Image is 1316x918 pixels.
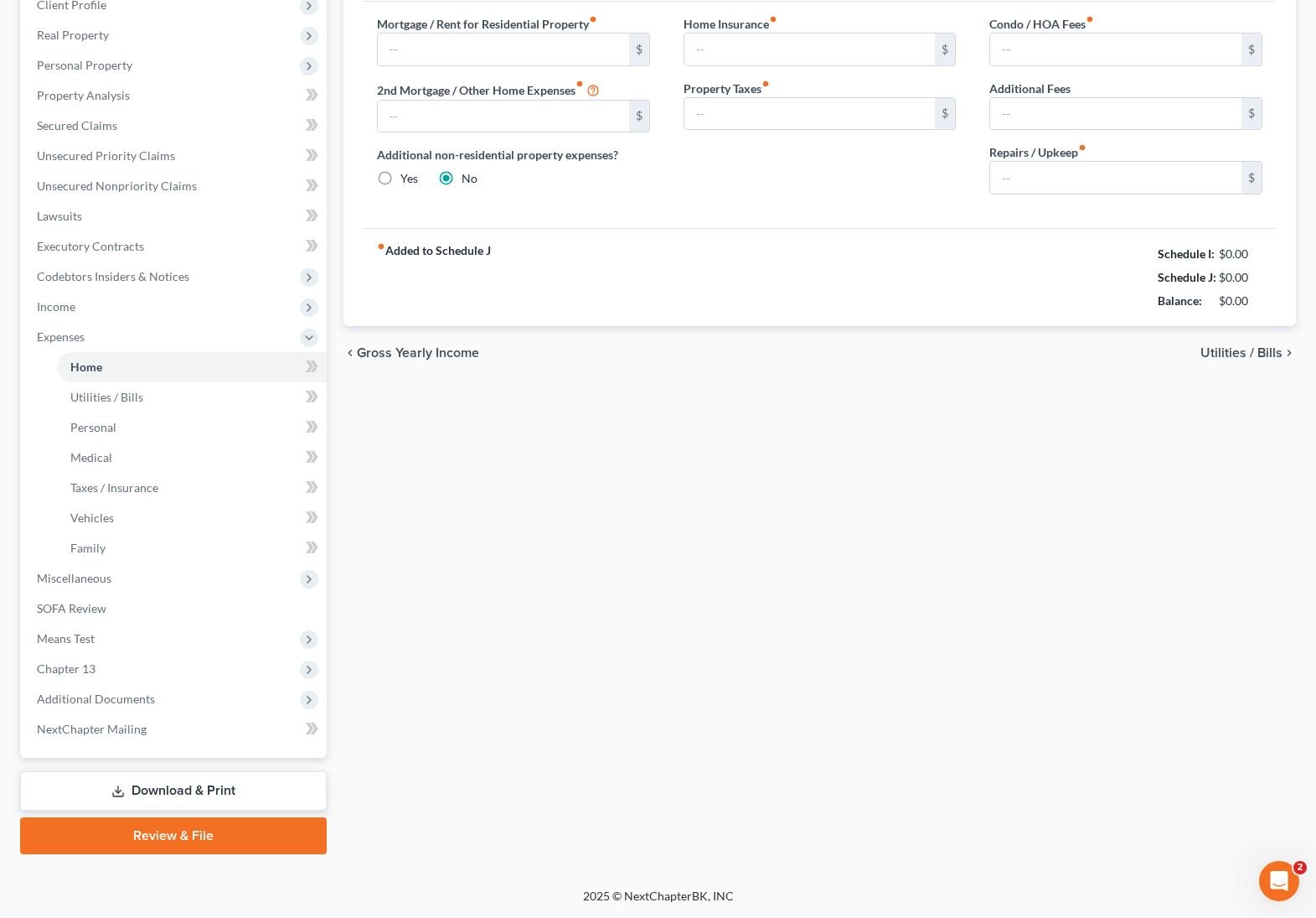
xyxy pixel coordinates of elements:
[989,15,1094,33] label: Condo / HOA Fees
[37,661,95,676] span: Chapter 13
[23,594,327,624] a: SOFA Review
[1241,34,1262,65] div: $
[589,15,597,23] i: fiber_manual_record
[23,201,327,231] a: Lawsuits
[1259,861,1299,901] iframe: Intercom live chat
[37,722,147,736] span: NextChapter Mailing
[377,15,597,33] label: Mortgage / Rent for Residential Property
[57,352,327,382] a: Home
[377,242,385,251] i: fiber_manual_record
[989,80,1071,97] label: Additional Fees
[37,209,82,223] span: Lawsuits
[1219,269,1263,286] div: $0.00
[37,179,197,193] span: Unsecured Nonpriority Claims
[377,242,491,313] strong: Added to Schedule J
[57,382,327,412] a: Utilities / Bills
[1086,15,1094,23] i: fiber_manual_record
[343,346,357,360] i: chevron_left
[23,171,327,201] a: Unsecured Nonpriority Claims
[70,420,116,434] span: Personal
[37,631,95,646] span: Means Test
[23,141,327,171] a: Unsecured Priority Claims
[343,346,479,360] button: chevron_left Gross Yearly Income
[377,80,600,100] label: 2nd Mortgage / Other Home Expenses
[37,571,111,585] span: Miscellaneous
[1158,270,1216,284] strong: Schedule J:
[70,480,158,495] span: Taxes / Insurance
[935,98,955,130] div: $
[378,101,629,132] input: --
[37,28,109,42] span: Real Property
[70,450,112,464] span: Medical
[57,533,327,563] a: Family
[70,390,143,404] span: Utilities / Bills
[990,98,1241,130] input: --
[23,714,327,744] a: NextChapter Mailing
[37,88,130,102] span: Property Analysis
[462,170,477,187] label: No
[20,817,327,854] a: Review & File
[684,15,777,33] label: Home Insurance
[20,771,327,811] a: Download & Print
[1241,162,1262,194] div: $
[57,443,327,473] a: Medical
[37,148,175,163] span: Unsecured Priority Claims
[1078,143,1086,152] i: fiber_manual_record
[990,162,1241,194] input: --
[57,473,327,503] a: Taxes / Insurance
[1219,246,1263,262] div: $0.00
[23,231,327,262] a: Executory Contracts
[400,170,418,187] label: Yes
[761,80,770,88] i: fiber_manual_record
[1200,346,1282,360] span: Utilities / Bills
[575,80,584,88] i: fiber_manual_record
[37,692,155,706] span: Additional Documents
[769,15,777,23] i: fiber_manual_record
[37,58,132,72] span: Personal Property
[70,360,102,374] span: Home
[1158,293,1202,308] strong: Balance:
[989,143,1086,161] label: Repairs / Upkeep
[377,146,650,163] label: Additional non-residential property expenses?
[935,34,955,65] div: $
[70,541,106,555] span: Family
[1241,98,1262,130] div: $
[1158,246,1215,261] strong: Schedule I:
[684,34,936,65] input: --
[629,34,649,65] div: $
[37,329,85,344] span: Expenses
[23,111,327,141] a: Secured Claims
[684,80,770,97] label: Property Taxes
[1293,861,1307,874] span: 2
[378,34,629,65] input: --
[990,34,1241,65] input: --
[57,503,327,533] a: Vehicles
[357,346,479,360] span: Gross Yearly Income
[1219,293,1263,309] div: $0.00
[37,601,106,615] span: SOFA Review
[629,101,649,132] div: $
[684,98,936,130] input: --
[1282,346,1296,360] i: chevron_right
[37,299,75,314] span: Income
[23,80,327,111] a: Property Analysis
[37,118,117,132] span: Secured Claims
[1200,346,1296,360] button: Utilities / Bills chevron_right
[57,412,327,443] a: Personal
[181,888,1136,918] div: 2025 © NextChapterBK, INC
[70,511,114,525] span: Vehicles
[37,239,144,253] span: Executory Contracts
[37,269,189,283] span: Codebtors Insiders & Notices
